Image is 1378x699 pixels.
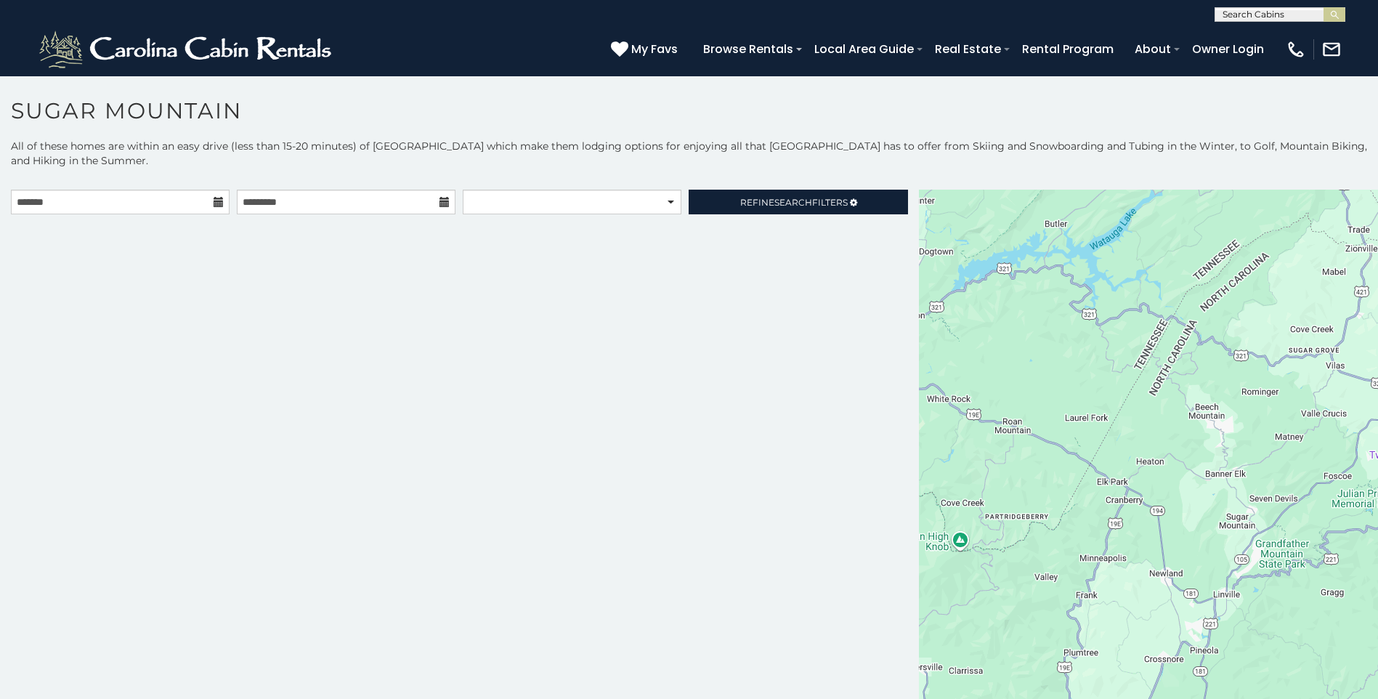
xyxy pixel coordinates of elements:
a: Browse Rentals [696,36,801,62]
a: RefineSearchFilters [689,190,907,214]
a: Local Area Guide [807,36,921,62]
span: Refine Filters [740,197,848,208]
span: Search [774,197,812,208]
a: My Favs [611,40,681,59]
a: Rental Program [1015,36,1121,62]
img: mail-regular-white.png [1321,39,1342,60]
img: phone-regular-white.png [1286,39,1306,60]
a: About [1127,36,1178,62]
img: White-1-2.png [36,28,338,71]
span: My Favs [631,40,678,58]
a: Real Estate [928,36,1008,62]
a: Owner Login [1185,36,1271,62]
